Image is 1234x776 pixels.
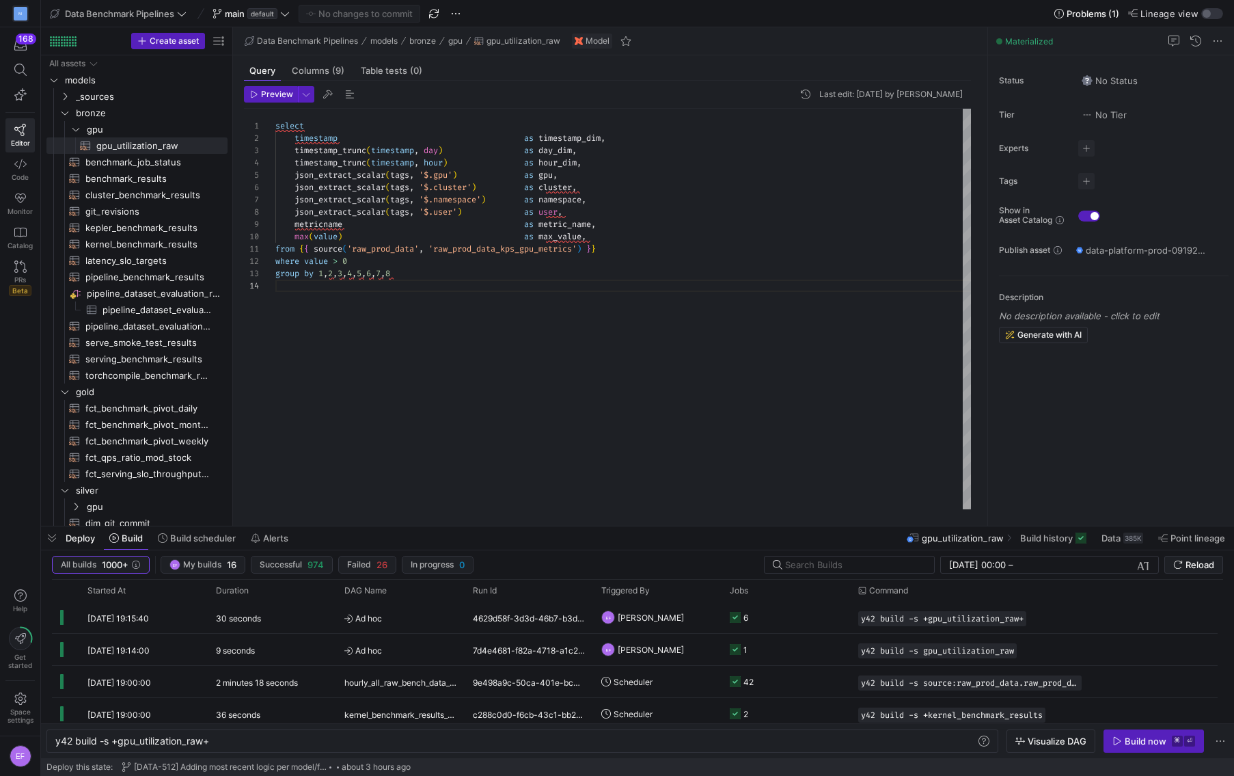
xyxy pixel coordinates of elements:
[244,218,259,230] div: 9
[581,194,586,205] span: ,
[275,243,294,254] span: from
[538,145,572,156] span: day_dim
[999,144,1067,153] span: Experts
[103,526,149,550] button: Build
[87,286,225,302] span: pipeline_dataset_evaluation_results_long​​​​​​​​
[371,268,376,279] span: ,
[419,206,457,217] span: '$.user'
[263,533,288,544] span: Alerts
[46,482,228,498] div: Press SPACE to select this row.
[85,171,212,187] span: benchmark_results​​​​​​​​​​
[459,559,465,570] span: 0
[249,66,275,75] span: Query
[46,88,228,105] div: Press SPACE to select this row.
[586,36,609,46] span: Model
[323,268,328,279] span: ,
[85,319,212,334] span: pipeline_dataset_evaluation_results​​​​​​​​​​
[46,170,228,187] div: Press SPACE to select this row.
[46,269,228,285] a: pipeline_benchmark_results​​​​​​​​​​
[5,583,35,619] button: Help
[61,560,96,570] span: All builds
[209,5,293,23] button: maindefault
[76,483,225,498] span: silver
[85,516,212,531] span: dim_git_commit​​​​​​​​​​
[481,194,486,205] span: )
[344,667,456,699] span: hourly_all_raw_bench_data_sync
[428,243,577,254] span: 'raw_prod_data_kps_gpu_metrics'
[46,449,228,466] a: fct_qps_ratio_mod_stock​​​​​​​​​​
[465,602,593,633] div: 4629d58f-3d3d-46b7-b3da-27e601d8a450
[46,252,228,269] div: Press SPACE to select this row.
[46,318,228,334] a: pipeline_dataset_evaluation_results​​​​​​​​​​
[5,33,35,57] button: 168
[307,559,324,570] span: 974
[581,231,586,242] span: ,
[46,236,228,252] a: kernel_benchmark_results​​​​​​​​​​
[87,499,225,515] span: gpu
[102,559,128,570] span: 1000+
[5,255,35,302] a: PRsBeta
[385,182,390,193] span: (
[390,170,409,180] span: tags
[538,133,601,144] span: timestamp_dim
[5,187,35,221] a: Monitor
[385,170,390,180] span: (
[8,708,33,724] span: Space settings
[244,230,259,243] div: 10
[486,36,560,46] span: gpu_utilization_raw
[424,157,443,168] span: hour
[524,206,534,217] span: as
[390,182,409,193] span: tags
[314,231,338,242] span: value
[445,33,466,49] button: gpu
[465,666,593,697] div: 9e498a9c-50ca-401e-bc32-2a5d6546fd90
[183,560,221,570] span: My builds
[169,559,180,570] div: EF
[465,634,593,665] div: 7d4e4681-f82a-4718-a1c2-e36863188621
[1082,109,1127,120] span: No Tier
[409,36,436,46] span: bronze
[46,236,228,252] div: Press SPACE to select this row.
[85,466,212,482] span: fct_serving_slo_throughput_timeline​​​​​​​​​​
[294,231,309,242] span: max
[538,206,558,217] span: user
[294,219,342,230] span: metricname
[524,145,534,156] span: as
[85,187,212,203] span: cluster_benchmark_results​​​​​​​​​​
[244,144,259,157] div: 3
[1172,736,1183,747] kbd: ⌘
[46,72,228,88] div: Press SPACE to select this row.
[46,137,228,154] a: gpu_utilization_raw​​​​​​​​​​
[170,533,236,544] span: Build scheduler
[8,653,32,669] span: Get started
[85,237,212,252] span: kernel_benchmark_results​​​​​​​​​​
[575,37,583,45] img: undefined
[366,145,371,156] span: (
[819,90,963,99] div: Last edit: [DATE] by [PERSON_NAME]
[241,33,361,49] button: Data Benchmark Pipelines
[577,157,581,168] span: ,
[304,268,314,279] span: by
[409,206,414,217] span: ,
[85,368,212,384] span: torchcompile_benchmark_results​​​​​​​​​​
[5,118,35,152] a: Editor
[586,243,591,254] span: }
[46,203,228,219] a: git_revisions​​​​​​​​​​
[87,122,225,137] span: gpu
[471,182,476,193] span: )
[999,110,1067,120] span: Tier
[46,400,228,416] a: fct_benchmark_pivot_daily​​​​​​​​​​
[414,145,419,156] span: ,
[134,762,327,772] span: [DATA-512] Adding most recent logic per model/framework (#97)
[5,221,35,255] a: Catalog
[949,559,1006,570] input: Start datetime
[294,145,366,156] span: timestamp_trunc
[46,351,228,367] a: serving_benchmark_results​​​​​​​​​​
[342,256,347,267] span: 0
[342,268,347,279] span: ,
[275,268,299,279] span: group
[5,742,35,771] button: EF
[1095,526,1149,550] button: Data385K
[244,86,298,103] button: Preview
[524,219,534,230] span: as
